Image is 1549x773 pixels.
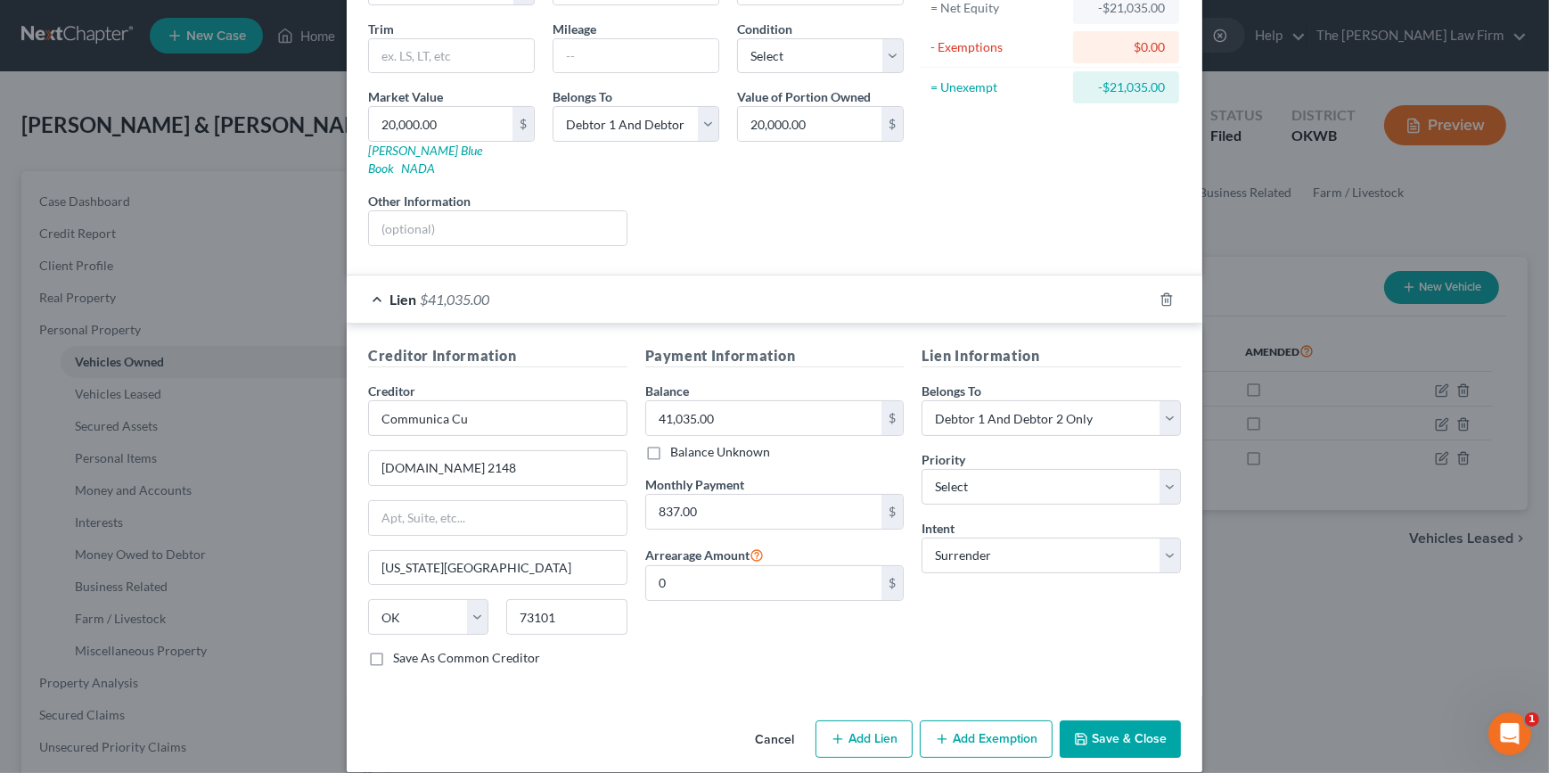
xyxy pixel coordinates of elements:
h5: Lien Information [922,345,1181,367]
span: Priority [922,452,965,467]
input: ex. LS, LT, etc [369,39,534,73]
input: 0.00 [369,107,512,141]
label: Other Information [368,192,471,210]
input: 0.00 [646,566,882,600]
label: Intent [922,519,955,538]
input: 0.00 [646,495,882,529]
span: $41,035.00 [420,291,489,308]
input: Enter zip... [506,599,627,635]
input: (optional) [369,211,627,245]
label: Value of Portion Owned [737,87,871,106]
div: $0.00 [1087,38,1165,56]
label: Save As Common Creditor [393,649,540,667]
input: Enter city... [369,551,627,585]
button: Cancel [741,722,808,758]
button: Add Lien [815,720,913,758]
input: -- [553,39,718,73]
label: Monthly Payment [645,475,744,494]
label: Condition [737,20,792,38]
iframe: Intercom live chat [1488,712,1531,755]
input: Apt, Suite, etc... [369,501,627,535]
span: Lien [389,291,416,308]
div: - Exemptions [930,38,1065,56]
span: 1 [1525,712,1539,727]
label: Balance Unknown [670,443,770,461]
label: Arrearage Amount [645,544,764,565]
div: $ [512,107,534,141]
a: [PERSON_NAME] Blue Book [368,143,482,176]
span: Belongs To [922,383,981,399]
button: Save & Close [1060,720,1181,758]
div: = Unexempt [930,78,1065,96]
label: Mileage [553,20,596,38]
button: Add Exemption [920,720,1053,758]
div: -$21,035.00 [1087,78,1165,96]
input: Enter address... [369,451,627,485]
div: $ [881,495,903,529]
input: Search creditor by name... [368,400,627,436]
input: 0.00 [646,401,882,435]
div: $ [881,401,903,435]
div: $ [881,566,903,600]
div: $ [881,107,903,141]
span: Belongs To [553,89,612,104]
h5: Payment Information [645,345,905,367]
span: Creditor [368,383,415,399]
a: NADA [401,160,435,176]
input: 0.00 [738,107,881,141]
label: Market Value [368,87,443,106]
label: Trim [368,20,394,38]
h5: Creditor Information [368,345,627,367]
label: Balance [645,382,689,400]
